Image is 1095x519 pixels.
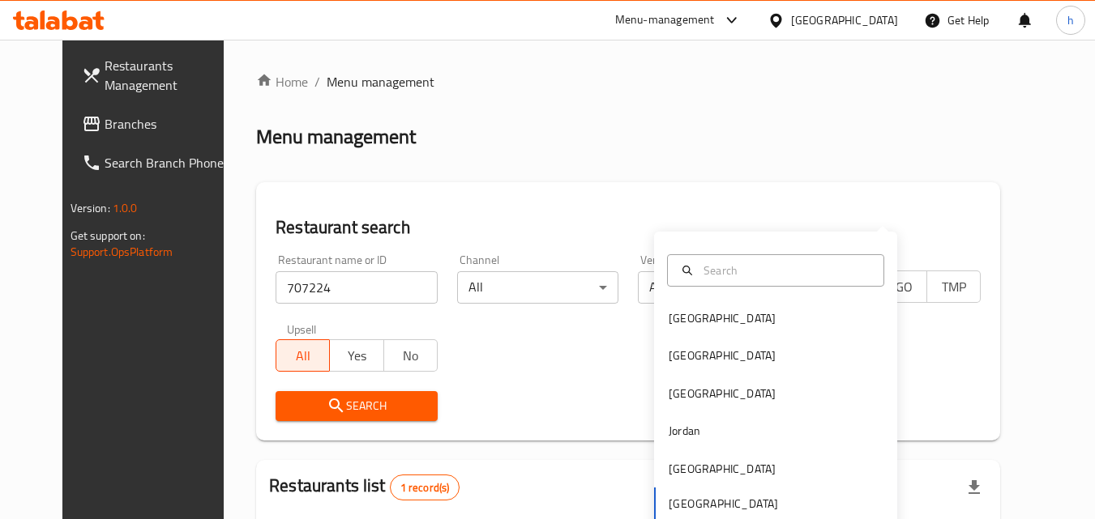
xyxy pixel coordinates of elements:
h2: Restaurants list [269,474,460,500]
span: TGO [880,275,921,299]
span: No [391,344,431,368]
span: 1.0.0 [113,198,138,219]
span: Restaurants Management [105,56,233,95]
div: [GEOGRAPHIC_DATA] [669,460,776,478]
div: [GEOGRAPHIC_DATA] [669,385,776,402]
span: TMP [934,275,974,299]
div: All [457,271,619,304]
div: All [638,271,800,304]
div: Jordan [669,422,700,440]
h2: Restaurant search [276,215,981,240]
div: [GEOGRAPHIC_DATA] [669,309,776,327]
div: [GEOGRAPHIC_DATA] [791,11,898,29]
input: Search [697,262,874,279]
button: No [383,339,438,372]
a: Support.OpsPlatform [71,241,173,262]
span: Get support on: [71,225,145,246]
span: Branches [105,114,233,134]
span: Yes [336,344,377,368]
div: Export file [955,468,994,507]
label: Upsell [287,323,317,334]
input: Search for restaurant name or ID.. [276,271,438,304]
a: Restaurants Management [69,46,246,104]
span: Version: [71,198,110,219]
a: Search Branch Phone [69,143,246,182]
span: h [1067,11,1074,29]
button: All [276,339,330,372]
button: Search [276,391,438,421]
li: / [314,72,320,91]
button: Yes [329,339,383,372]
nav: breadcrumb [256,72,1000,91]
span: All [283,344,323,368]
div: [GEOGRAPHIC_DATA] [669,347,776,364]
div: Menu-management [615,11,715,30]
h2: Menu management [256,124,416,150]
button: TGO [873,270,927,303]
button: TMP [926,270,981,303]
div: Total records count [390,474,460,500]
a: Branches [69,104,246,143]
a: Home [256,72,308,91]
span: 1 record(s) [391,480,460,496]
span: Search Branch Phone [105,153,233,172]
span: Menu management [327,72,434,91]
span: Search [289,396,425,416]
